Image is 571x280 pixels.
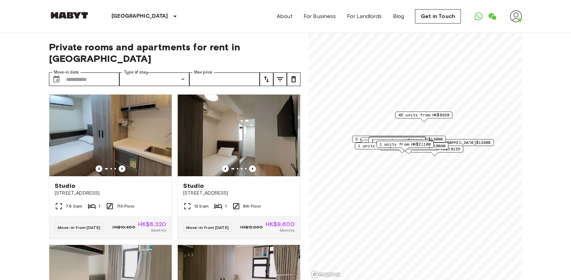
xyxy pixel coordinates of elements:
[111,12,168,20] p: [GEOGRAPHIC_DATA]
[186,225,229,230] span: Move-in from [DATE]
[304,12,336,20] a: For Business
[194,203,209,209] span: 12 Sqm
[355,136,443,142] span: 3 units from [GEOGRAPHIC_DATA]$13000
[368,137,426,148] div: Map marker
[510,10,522,22] img: avatar
[365,140,416,146] span: 1 units from HK$11200
[277,12,293,20] a: About
[49,41,300,64] span: Private rooms and apartments for rent in [GEOGRAPHIC_DATA]
[222,165,229,172] button: Previous image
[124,69,148,75] label: Type of stay
[178,95,300,176] img: Marketing picture of unit HK-01-067-046-01
[311,270,341,278] a: Mapbox logo
[183,182,204,190] span: Studio
[415,9,461,23] a: Get in Touch
[225,203,227,209] span: 1
[485,10,499,23] a: Open WeChat
[96,165,102,172] button: Previous image
[138,221,166,227] span: HK$8,320
[49,12,90,19] img: Habyt
[393,12,404,20] a: Blog
[372,137,423,143] span: 2 units from HK$10170
[55,190,166,197] span: [STREET_ADDRESS]
[472,10,485,23] a: Open WhatsApp
[362,140,419,150] div: Map marker
[55,182,75,190] span: Studio
[364,138,415,144] span: 1 units from HK$10650
[380,141,431,147] span: 1 units from HK$21100
[398,112,449,118] span: 45 units from HK$8320
[265,221,295,227] span: HK$9,600
[395,112,452,122] div: Map marker
[50,72,63,86] button: Choose date
[376,140,427,146] span: 1 units from HK$11450
[358,143,445,149] span: 1 units from [GEOGRAPHIC_DATA]$10890
[117,203,135,209] span: 7th Floor
[119,165,125,172] button: Previous image
[49,94,172,239] a: Marketing picture of unit HK-01-067-042-01Previous imagePrevious imageStudio[STREET_ADDRESS]7.8 S...
[369,136,426,147] div: Map marker
[371,137,422,144] span: 1 units from HK$22000
[260,72,273,86] button: tune
[99,203,100,209] span: 1
[361,137,418,148] div: Map marker
[58,225,100,230] span: Move-in from [DATE]
[249,165,256,172] button: Previous image
[355,143,448,153] div: Map marker
[113,224,135,230] span: HK$10,400
[273,72,287,86] button: tune
[243,203,261,209] span: 8th Floor
[177,94,300,239] a: Marketing picture of unit HK-01-067-046-01Previous imagePrevious imageStudio[STREET_ADDRESS]12 Sq...
[280,227,295,233] span: Monthly
[151,227,166,233] span: Monthly
[287,72,300,86] button: tune
[347,12,382,20] a: For Landlords
[194,69,212,75] label: Max price
[66,203,82,209] span: 7.8 Sqm
[240,224,262,230] span: HK$12,000
[377,141,434,151] div: Map marker
[49,95,172,176] img: Marketing picture of unit HK-01-067-042-01
[183,190,295,197] span: [STREET_ADDRESS]
[352,136,446,146] div: Map marker
[54,69,79,75] label: Move-in date
[401,139,491,146] span: 12 units from [GEOGRAPHIC_DATA]$13300
[373,139,430,150] div: Map marker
